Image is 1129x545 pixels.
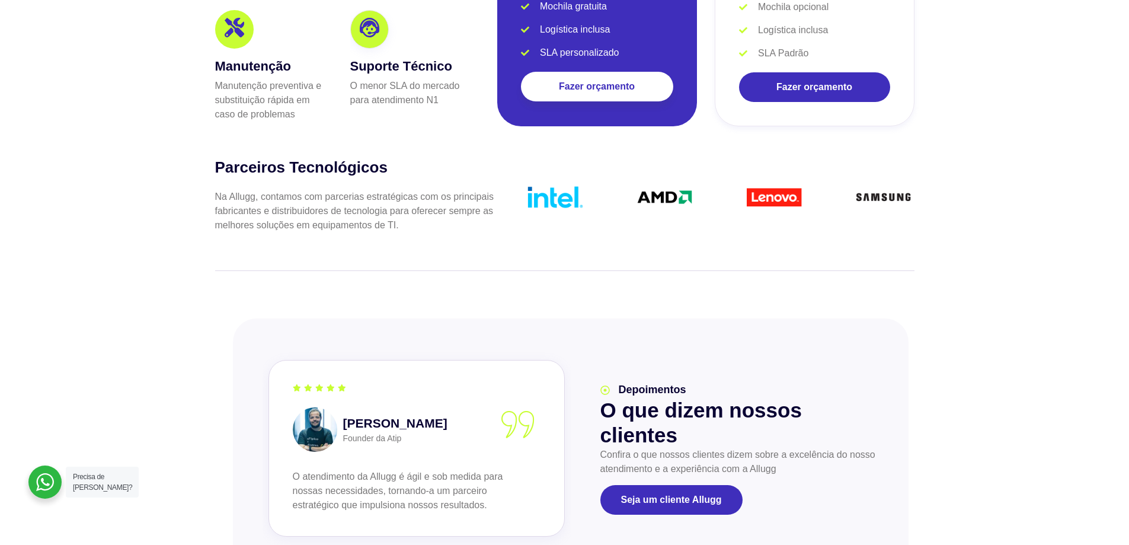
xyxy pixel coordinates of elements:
div: Widget de chat [916,393,1129,545]
img: Title [634,166,696,228]
p: Founder da Atip [343,432,447,445]
span: Precisa de [PERSON_NAME]? [73,473,132,492]
span: Fazer orçamento [559,82,635,91]
strong: [PERSON_NAME] [343,415,447,432]
span: SLA personalizado [537,46,619,60]
img: Title [743,166,805,228]
span: Logística inclusa [537,23,610,37]
span: Fazer orçamento [776,82,852,92]
h2: Parceiros Tecnológicos [215,158,495,178]
p: O menor SLA do mercado para atendimento N1 [350,79,462,107]
iframe: Chat Widget [916,393,1129,545]
p: O atendimento da Allugg é ágil e sob medida para nossas necessidades, tornando-a um parceiro estr... [292,470,534,512]
img: Caio Bogos [292,407,337,452]
p: Confira o que nossos clientes dizem sobre a excelência do nosso atendimento e a experiência com a... [600,448,879,476]
span: Depoimentos [616,382,686,398]
p: Manutenção preventiva e substituição rápida em caso de problemas [215,79,327,122]
a: Fazer orçamento [739,72,890,102]
p: Na Allugg, contamos com parcerias estratégicas com os principais fabricantes e distribuidores de ... [215,190,495,232]
h3: Manutenção [215,56,327,76]
span: Logística inclusa [755,23,828,37]
a: Seja um cliente Allugg [600,485,743,515]
img: Title [524,166,587,228]
span: Seja um cliente Allugg [621,495,722,505]
a: Fazer orçamento [521,72,673,101]
img: Title [852,166,914,228]
span: SLA Padrão [755,46,808,60]
h2: O que dizem nossos clientes [600,398,879,448]
h3: Suporte Técnico [350,56,462,76]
